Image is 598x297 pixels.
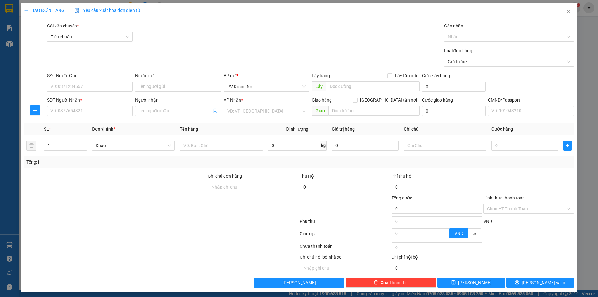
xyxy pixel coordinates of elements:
span: plus [564,143,571,148]
label: Cước giao hàng [422,98,453,103]
span: VND [454,231,463,236]
div: Tổng: 1 [26,159,231,165]
input: Ghi chú đơn hàng [208,182,298,192]
button: delete [26,141,36,151]
span: close [566,9,571,14]
div: VP gửi [224,72,309,79]
span: user-add [212,108,217,113]
span: save [451,280,456,285]
span: Giá trị hàng [332,127,355,132]
div: Phí thu hộ [392,173,482,182]
div: Ghi chú nội bộ nhà xe [300,254,390,263]
div: Phụ thu [299,218,391,229]
button: Close [560,3,577,21]
button: [PERSON_NAME] [254,278,344,288]
div: Người gửi [135,72,221,79]
span: Giao hàng [312,98,332,103]
span: SL [44,127,49,132]
span: VND [483,219,492,224]
button: save[PERSON_NAME] [437,278,505,288]
div: CMND/Passport [488,97,574,103]
img: icon [74,8,79,13]
span: Lấy tận nơi [392,72,420,79]
span: [GEOGRAPHIC_DATA] tận nơi [358,97,420,103]
input: Dọc đường [328,106,420,116]
span: plus [24,8,28,12]
span: Yêu cầu xuất hóa đơn điện tử [74,8,140,13]
span: [PERSON_NAME] [282,279,316,286]
div: Chi phí nội bộ [392,254,482,263]
input: Cước lấy hàng [422,82,486,92]
button: plus [30,105,40,115]
button: plus [563,141,572,151]
span: TẠO ĐƠN HÀNG [24,8,64,13]
div: Chưa thanh toán [299,243,391,254]
span: Gửi trước [448,57,570,66]
span: Giao [312,106,328,116]
span: [PERSON_NAME] và In [522,279,565,286]
input: Ghi Chú [404,141,486,151]
input: VD: Bàn, Ghế [180,141,263,151]
button: deleteXóa Thông tin [346,278,436,288]
input: 0 [332,141,399,151]
label: Gán nhãn [444,23,463,28]
span: Lấy [312,81,326,91]
input: Dọc đường [326,81,420,91]
span: [PERSON_NAME] [458,279,491,286]
span: Khác [96,141,171,150]
span: Tên hàng [180,127,198,132]
label: Loại đơn hàng [444,48,472,53]
span: Tiêu chuẩn [51,32,129,41]
div: Giảm giá [299,230,391,241]
input: Cước giao hàng [422,106,486,116]
span: Tổng cước [392,195,412,200]
span: VP Nhận [224,98,241,103]
span: Thu Hộ [300,174,314,179]
span: kg [320,141,327,151]
span: Định lượng [286,127,308,132]
label: Hình thức thanh toán [483,195,525,200]
th: Ghi chú [401,123,489,135]
span: Xóa Thông tin [381,279,408,286]
div: SĐT Người Gửi [47,72,133,79]
div: SĐT Người Nhận [47,97,133,103]
span: Đơn vị tính [92,127,115,132]
input: Nhập ghi chú [300,263,390,273]
div: Người nhận [135,97,221,103]
button: printer[PERSON_NAME] và In [506,278,574,288]
span: Gói vận chuyển [47,23,79,28]
label: Ghi chú đơn hàng [208,174,242,179]
label: Cước lấy hàng [422,73,450,78]
span: Cước hàng [491,127,513,132]
span: PV Krông Nô [227,82,306,91]
span: delete [374,280,378,285]
span: % [473,231,476,236]
span: printer [515,280,519,285]
span: Lấy hàng [312,73,330,78]
span: plus [30,108,40,113]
